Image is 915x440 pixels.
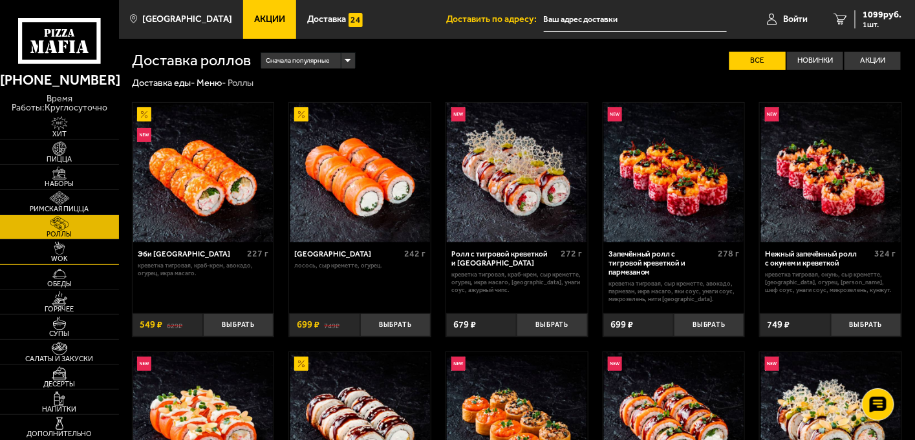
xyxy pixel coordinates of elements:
[142,15,232,24] span: [GEOGRAPHIC_DATA]
[297,320,319,330] span: 699 ₽
[294,107,308,121] img: Акционный
[247,248,268,259] span: 227 г
[453,320,476,330] span: 679 ₽
[167,320,182,330] s: 629 ₽
[608,357,622,371] img: Новинка
[447,103,587,242] img: Ролл с тигровой креветкой и Гуакамоле
[718,248,739,259] span: 278 г
[608,280,739,302] p: креветка тигровая, Сыр креметте, авокадо, пармезан, икра масаго, яки соус, унаги соус, микрозелен...
[765,357,779,371] img: Новинка
[768,320,790,330] span: 749 ₽
[544,8,727,32] input: Ваш адрес доставки
[451,271,582,293] p: креветка тигровая, краб-крем, Сыр креметте, огурец, икра масаго, [GEOGRAPHIC_DATA], унаги соус, а...
[307,15,346,24] span: Доставка
[875,248,896,259] span: 324 г
[766,249,872,267] div: Нежный запечённый ролл с окунем и креветкой
[404,248,425,259] span: 242 г
[787,52,843,70] label: Новинки
[729,52,786,70] label: Все
[765,107,779,121] img: Новинка
[451,249,557,267] div: Ролл с тигровой креветкой и [GEOGRAPHIC_DATA]
[766,271,896,293] p: креветка тигровая, окунь, Сыр креметте, [GEOGRAPHIC_DATA], огурец, [PERSON_NAME], шеф соус, унаги...
[289,103,431,242] a: АкционныйФиладельфия
[295,249,401,258] div: [GEOGRAPHIC_DATA]
[603,103,745,242] a: НовинкаЗапечённый ролл с тигровой креветкой и пармезаном
[197,77,226,89] a: Меню-
[140,320,162,330] span: 549 ₽
[674,313,744,337] button: Выбрать
[290,103,430,242] img: Филадельфия
[137,357,151,371] img: Новинка
[561,248,583,259] span: 272 г
[294,357,308,371] img: Акционный
[138,249,244,258] div: Эби [GEOGRAPHIC_DATA]
[137,107,151,121] img: Акционный
[295,262,425,269] p: лосось, Сыр креметте, огурец.
[608,107,622,121] img: Новинка
[451,357,466,371] img: Новинка
[132,53,251,68] h1: Доставка роллов
[517,313,587,337] button: Выбрать
[137,128,151,142] img: Новинка
[324,320,339,330] s: 749 ₽
[133,103,274,242] a: АкционныйНовинкаЭби Калифорния
[760,103,901,242] a: НовинкаНежный запечённый ролл с окунем и креветкой
[608,249,715,277] div: Запечённый ролл с тигровой креветкой и пармезаном
[783,15,808,24] span: Войти
[610,320,633,330] span: 699 ₽
[845,52,901,70] label: Акции
[349,13,363,27] img: 15daf4d41897b9f0e9f617042186c801.svg
[360,313,431,337] button: Выбрать
[266,52,330,70] span: Сначала популярные
[138,262,268,277] p: креветка тигровая, краб-крем, авокадо, огурец, икра масаго.
[132,77,195,89] a: Доставка еды-
[447,15,544,24] span: Доставить по адресу:
[203,313,274,337] button: Выбрать
[604,103,744,242] img: Запечённый ролл с тигровой креветкой и пармезаном
[863,21,902,28] span: 1 шт.
[446,103,588,242] a: НовинкаРолл с тигровой креветкой и Гуакамоле
[451,107,466,121] img: Новинка
[831,313,901,337] button: Выбрать
[133,103,273,242] img: Эби Калифорния
[228,77,253,89] div: Роллы
[254,15,285,24] span: Акции
[863,10,902,19] span: 1099 руб.
[761,103,901,242] img: Нежный запечённый ролл с окунем и креветкой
